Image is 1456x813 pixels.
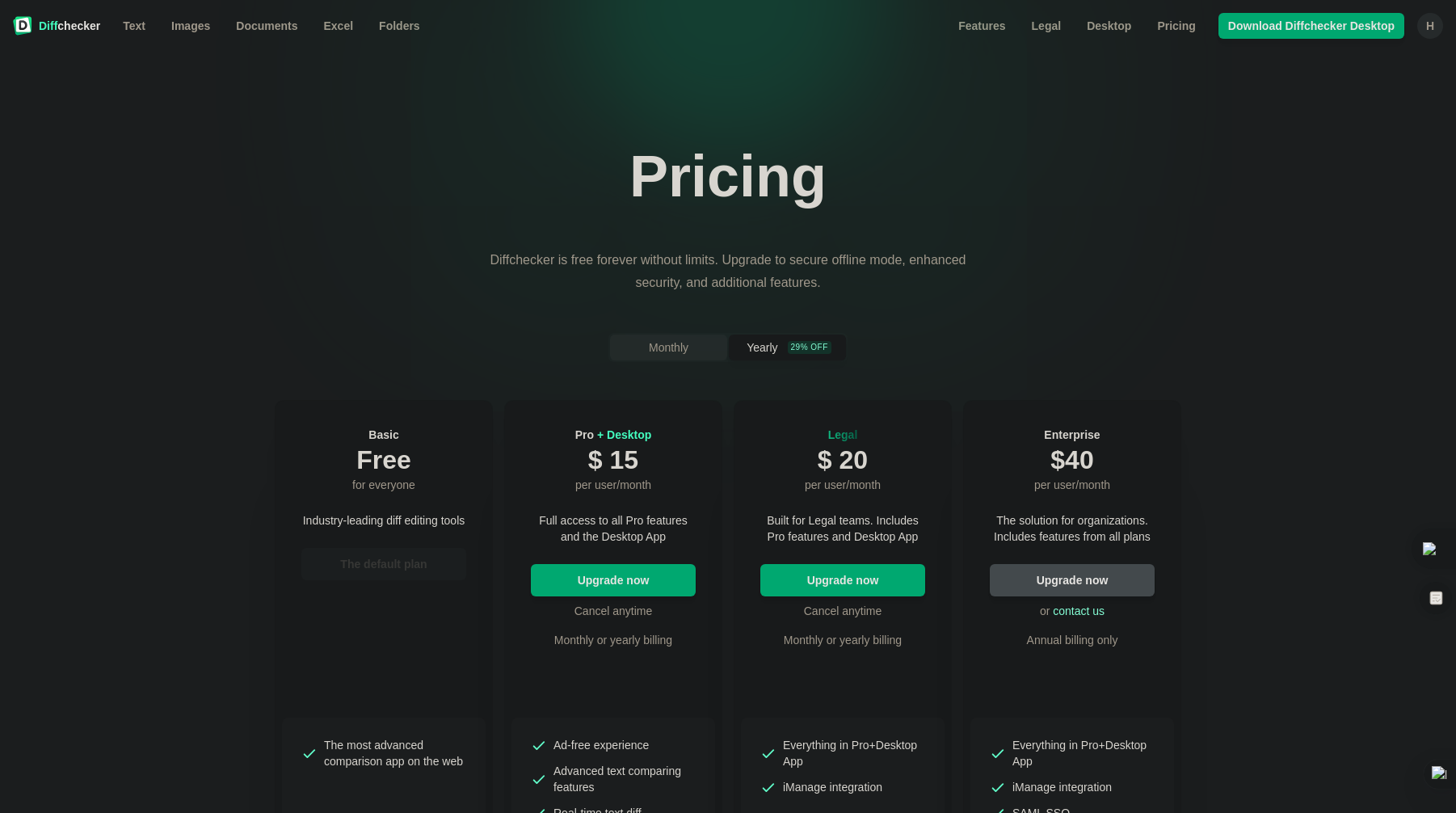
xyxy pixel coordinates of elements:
[39,18,100,34] span: checker
[1417,13,1443,39] button: H
[531,603,696,619] p: Cancel anytime
[39,19,57,32] span: Diff
[760,603,925,619] p: Cancel anytime
[646,339,692,356] span: Monthly
[162,13,220,39] a: Images
[1084,18,1134,34] span: Desktop
[949,13,1015,39] a: Features
[352,427,415,443] h2: Basic
[1147,13,1205,39] a: Pricing
[1034,477,1110,493] p: per user/month
[783,737,925,769] span: Everything in Pro+Desktop App
[352,477,415,493] p: for everyone
[1022,13,1071,39] a: Legal
[1034,427,1110,443] h2: Enterprise
[760,632,925,648] p: Monthly or yearly billing
[788,341,831,354] div: 29% off
[804,572,882,588] span: Upgrade now
[1012,779,1112,795] span: iManage integration
[1033,572,1112,588] span: Upgrade now
[990,512,1155,545] p: The solution for organizations. Includes features from all plans
[828,428,858,441] span: Legal
[226,13,307,39] a: Documents
[990,603,1155,619] p: or
[575,477,652,493] p: per user/month
[168,18,213,34] span: Images
[314,13,364,39] a: Excel
[531,512,696,545] p: Full access to all Pro features and the Desktop App
[233,18,301,34] span: Documents
[760,564,925,596] button: Upgrade now
[13,13,100,39] a: Diffchecker
[805,477,881,493] p: per user/month
[1218,13,1404,39] a: Download Diffchecker Desktop
[352,443,415,477] p: Free
[990,632,1155,648] p: Annual billing only
[337,556,430,572] span: The default plan
[760,512,925,545] p: Built for Legal teams. Includes Pro features and Desktop App
[575,443,652,477] p: $ 15
[531,632,696,648] p: Monthly or yearly billing
[13,16,32,36] img: Diffchecker logo
[1225,18,1398,34] span: Download Diffchecker Desktop
[321,18,357,34] span: Excel
[1053,604,1105,617] a: contact us
[531,564,696,596] button: Upgrade now
[955,18,1008,34] span: Features
[783,779,882,795] span: iManage integration
[990,564,1155,596] button: Upgrade now
[805,443,881,477] p: $ 20
[553,737,649,753] span: Ad-free experience
[376,18,423,34] span: Folders
[1034,443,1110,477] p: $40
[610,335,727,360] button: Monthly
[113,13,155,39] a: Text
[743,339,781,356] span: Yearly
[324,737,466,769] span: The most advanced comparison app on the web
[553,763,696,795] span: Advanced text comparing features
[1012,737,1155,769] span: Everything in Pro+Desktop App
[1154,18,1198,34] span: Pricing
[575,427,652,443] h2: Pro
[120,18,149,34] span: Text
[1077,13,1141,39] a: Desktop
[629,142,827,210] h1: Pricing
[486,249,970,294] p: Diffchecker is free forever without limits. Upgrade to secure offline mode, enhanced security, an...
[1029,18,1065,34] span: Legal
[574,572,653,588] span: Upgrade now
[597,428,651,441] span: + Desktop
[301,548,466,580] button: The default plan
[729,335,846,360] button: Yearly29% off
[369,13,430,39] button: Folders
[303,512,465,529] p: Industry-leading diff editing tools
